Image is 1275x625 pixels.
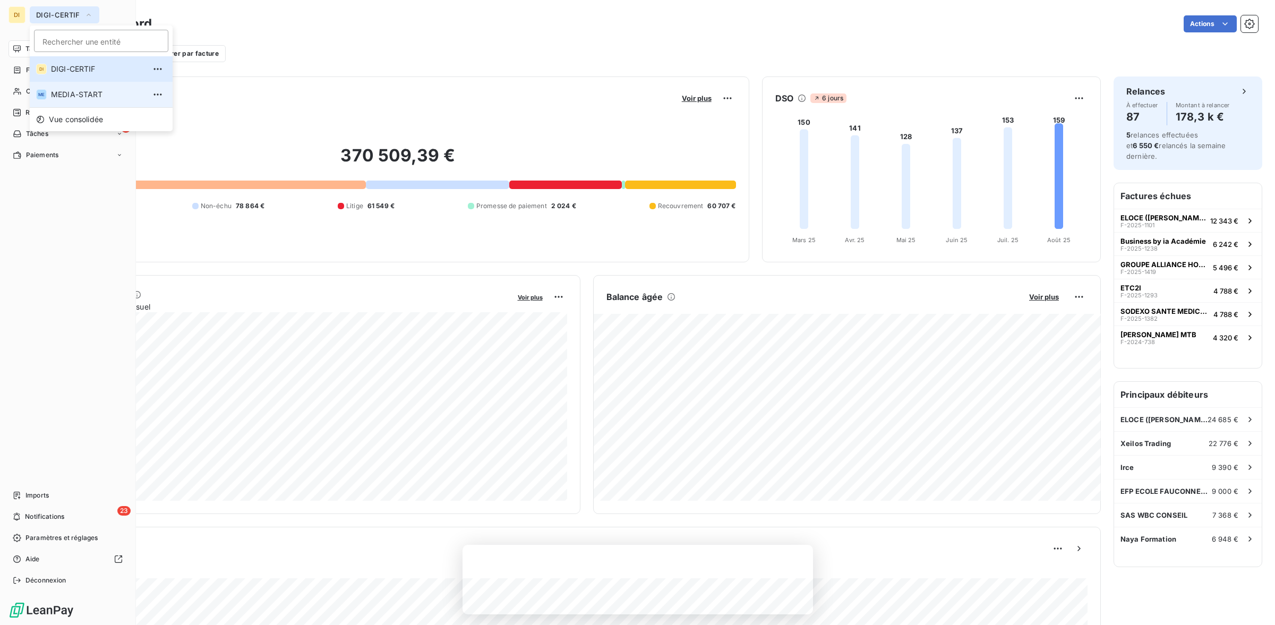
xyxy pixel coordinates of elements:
button: Actions [1184,15,1237,32]
span: DIGI-CERTIF [36,11,80,19]
span: Naya Formation [1120,535,1176,543]
tspan: Juin 25 [946,236,968,244]
span: Irce [1120,463,1134,472]
span: Aide [25,554,40,564]
span: 6 550 € [1133,141,1159,150]
span: relances effectuées et relancés la semaine dernière. [1126,131,1226,160]
iframe: Enquête de LeanPay [463,545,813,614]
span: Voir plus [682,94,712,102]
span: ETC2I [1120,284,1141,292]
span: Factures [26,65,53,75]
span: F-2025-1101 [1120,222,1154,228]
span: 23 [117,506,131,516]
span: 6 jours [810,93,846,103]
span: Paramètres et réglages [25,533,98,543]
span: ELOCE ([PERSON_NAME] Learning) [1120,213,1206,222]
span: F-2025-1293 [1120,292,1158,298]
h4: 178,3 k € [1176,108,1230,125]
span: Recouvrement [658,201,704,211]
span: Promesse de paiement [476,201,547,211]
span: 6 948 € [1212,535,1238,543]
tspan: Mai 25 [896,236,915,244]
a: Factures [8,62,127,79]
button: Business by ia AcadémieF-2025-12386 242 € [1114,232,1262,255]
button: ELOCE ([PERSON_NAME] Learning)F-2025-110112 343 € [1114,209,1262,232]
span: Chiffre d'affaires mensuel [60,301,510,312]
a: 87Relances [8,104,127,121]
span: 22 776 € [1209,439,1238,448]
button: SODEXO SANTE MEDICO SOCIALF-2025-13824 788 € [1114,302,1262,326]
span: 4 788 € [1213,310,1238,319]
span: Relances [25,108,54,117]
span: 60 707 € [707,201,735,211]
span: 9 390 € [1212,463,1238,472]
span: MEDIA-START [51,89,145,100]
span: Voir plus [518,294,543,301]
button: Filtrer par facture [139,45,226,62]
h2: 370 509,39 € [60,145,736,177]
span: 78 864 € [236,201,264,211]
span: 7 368 € [1212,511,1238,519]
span: F-2025-1238 [1120,245,1158,252]
span: Xeilos Trading [1120,439,1171,448]
span: F-2024-738 [1120,339,1155,345]
span: Tâches [26,129,48,139]
a: 1Tâches [8,125,127,142]
span: Imports [25,491,49,500]
a: Paiements [8,147,127,164]
span: F-2025-1382 [1120,315,1158,322]
button: Voir plus [515,292,546,302]
span: Montant à relancer [1176,102,1230,108]
span: EFP ECOLE FAUCONNERIE PROFESSIONNELLE [1120,487,1212,495]
div: DI [36,64,47,74]
button: Voir plus [1026,292,1062,302]
span: Non-échu [201,201,232,211]
span: 4 320 € [1213,333,1238,342]
span: 9 000 € [1212,487,1238,495]
span: SODEXO SANTE MEDICO SOCIAL [1120,307,1209,315]
span: 4 788 € [1213,287,1238,295]
span: 24 685 € [1208,415,1238,424]
button: [PERSON_NAME] MTBF-2024-7384 320 € [1114,326,1262,349]
div: ME [36,89,47,100]
img: Logo LeanPay [8,602,74,619]
span: GROUPE ALLIANCE HOLDING [1120,260,1209,269]
iframe: Intercom live chat [1239,589,1264,614]
a: Aide [8,551,127,568]
span: Litige [346,201,363,211]
button: GROUPE ALLIANCE HOLDINGF-2025-14195 496 € [1114,255,1262,279]
input: placeholder [34,30,168,52]
div: DI [8,6,25,23]
span: 61 549 € [367,201,395,211]
h6: Balance âgée [606,290,663,303]
h6: Factures échues [1114,183,1262,209]
span: Clients [26,87,47,96]
a: Clients [8,83,127,100]
tspan: Juil. 25 [997,236,1019,244]
span: Voir plus [1029,293,1059,301]
span: À effectuer [1126,102,1158,108]
span: Business by ia Académie [1120,237,1206,245]
span: 5 496 € [1213,263,1238,272]
span: 6 242 € [1213,240,1238,249]
button: ETC2IF-2025-12934 788 € [1114,279,1262,302]
h4: 87 [1126,108,1158,125]
h6: DSO [775,92,793,105]
span: Paiements [26,150,58,160]
h6: Principaux débiteurs [1114,382,1262,407]
span: 5 [1126,131,1131,139]
span: SAS WBC CONSEIL [1120,511,1187,519]
span: 2 024 € [551,201,576,211]
button: Voir plus [679,93,715,103]
a: Imports [8,487,127,504]
span: Tableau de bord [25,44,75,54]
span: Notifications [25,512,64,521]
tspan: Août 25 [1047,236,1071,244]
span: DIGI-CERTIF [51,64,145,74]
a: Tableau de bord [8,40,127,57]
span: [PERSON_NAME] MTB [1120,330,1196,339]
tspan: Avr. 25 [845,236,865,244]
tspan: Mars 25 [792,236,816,244]
span: F-2025-1419 [1120,269,1156,275]
span: 12 343 € [1210,217,1238,225]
